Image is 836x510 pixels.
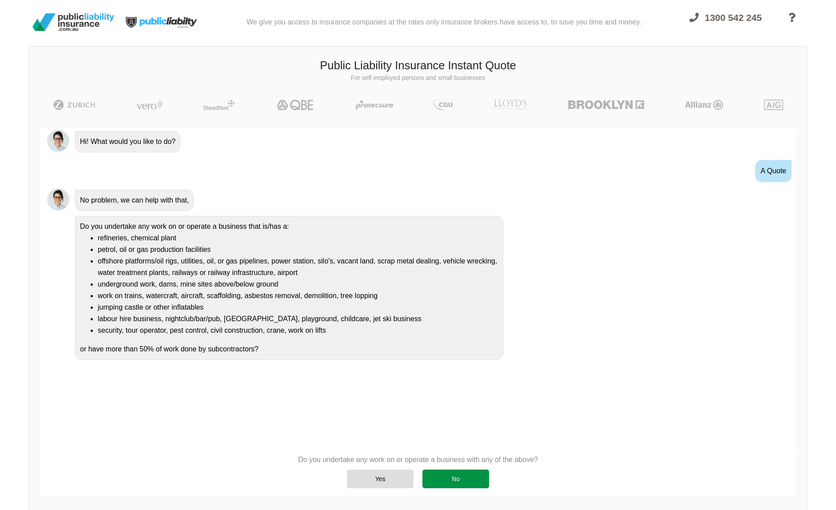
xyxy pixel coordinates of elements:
[98,232,498,244] li: refineries, chemical plant
[75,216,503,360] div: Do you undertake any work on or operate a business that is/has a: or have more than 50% of work d...
[681,100,728,110] img: Allianz | Public Liability Insurance
[29,10,118,35] img: Public Liability Insurance
[705,12,762,23] span: 1300 542 245
[681,7,770,41] a: 1300 542 245
[489,100,532,110] img: LLOYD's | Public Liability Insurance
[422,470,489,488] div: No
[118,4,207,41] img: Public Liability Insurance Light
[352,100,397,110] img: Protecsure | Public Liability Insurance
[49,100,100,110] img: Zurich | Public Liability Insurance
[755,160,792,182] div: A Quote
[36,58,800,74] h3: Public Liability Insurance Instant Quote
[430,100,456,110] img: CGU | Public Liability Insurance
[47,130,69,152] img: Chatbot | PLI
[760,100,787,110] img: AIG | Public Liability Insurance
[98,313,498,325] li: labour hire business, nightclub/bar/pub, [GEOGRAPHIC_DATA], playground, childcare, jet ski business
[98,244,498,255] li: petrol, oil or gas production facilities
[247,4,641,41] div: We give you access to insurance companies at the rates only insurance brokers have access to, to ...
[36,74,800,83] p: For self employed persons and small businesses
[347,470,414,488] div: Yes
[75,190,194,211] div: No problem, we can help with that,
[47,188,69,211] img: Chatbot | PLI
[132,100,167,110] img: Vero | Public Liability Insurance
[271,100,319,110] img: QBE | Public Liability Insurance
[75,131,180,152] div: Hi! What would you like to do?
[199,100,239,110] img: Steadfast | Public Liability Insurance
[98,279,498,290] li: underground work, dams, mine sites above/below ground
[98,290,498,302] li: work on trains, watercraft, aircraft, scaffolding, asbestos removal, demolition, tree lopping
[98,255,498,279] li: offshore platforms/oil rigs, utilities, oil, or gas pipelines, power station, silo's, vacant land...
[565,100,648,110] img: Brooklyn | Public Liability Insurance
[98,302,498,313] li: jumping castle or other inflatables
[98,325,498,336] li: security, tour operator, pest control, civil construction, crane, work on lifts
[298,455,538,465] p: Do you undertake any work on or operate a business with any of the above?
